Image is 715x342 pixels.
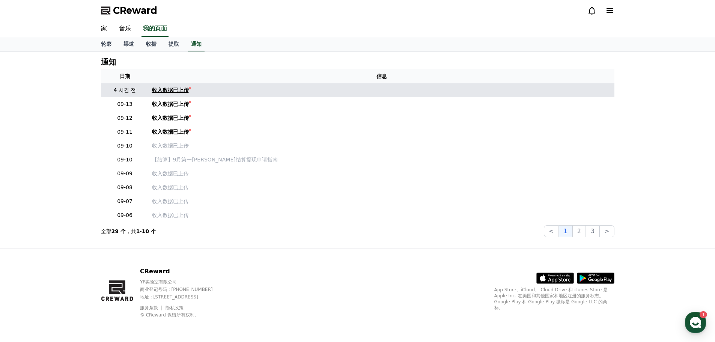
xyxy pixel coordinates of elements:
a: 收入数据已上传 [152,211,611,219]
font: 全部 [101,228,111,234]
font: 09-10 [117,143,132,149]
a: 我的页面 [141,21,169,37]
font: YP实验室有限公司 [140,279,177,285]
font: 收据 [146,41,157,47]
a: 收入数据已上传 [152,184,611,191]
font: 收入数据已上传 [152,129,189,135]
a: 通知 [188,37,205,51]
font: 轮廓 [101,41,111,47]
font: 收入数据已上传 [152,115,189,121]
font: 2 [577,227,581,235]
a: 音乐 [113,21,137,37]
font: 09-08 [117,184,132,190]
font: 09-07 [117,198,132,204]
a: Settings [97,238,144,257]
font: 信息 [376,73,387,79]
font: © CReward 保留所有权利。 [140,312,199,318]
font: 10 个 [142,228,156,234]
font: 收入数据已上传 [152,87,189,93]
a: 收入数据已上传 [152,197,611,205]
a: 收据 [140,37,163,51]
font: 收入数据已上传 [152,143,189,149]
a: 【结算】9月第一[PERSON_NAME]结算提现申请指南 [152,156,611,164]
a: 隐私政策 [166,305,184,310]
span: 1 [76,238,79,244]
font: 09-09 [117,170,132,176]
font: CReward [113,5,157,16]
button: < [544,225,558,237]
font: ，共 [126,228,136,234]
a: 1Messages [50,238,97,257]
font: > [604,227,609,235]
span: Messages [62,250,84,256]
a: 服务条款 [140,305,164,310]
font: 收入数据已上传 [152,198,189,204]
span: Settings [111,249,129,255]
font: 家 [101,25,107,32]
font: 09-10 [117,157,132,163]
a: 收入数据已上传 [152,114,611,122]
a: 收入数据已上传 [152,128,611,136]
font: 09-06 [117,212,132,218]
a: 收入数据已上传 [152,170,611,178]
font: 日期 [120,73,130,79]
button: 2 [572,225,586,237]
font: 商业登记号码 : [PHONE_NUMBER] [140,287,213,292]
font: 渠道 [123,41,134,47]
a: 家 [95,21,113,37]
font: 地址 : [STREET_ADDRESS] [140,294,198,300]
font: 收入数据已上传 [152,101,189,107]
font: 我的页面 [143,25,167,32]
font: 3 [591,227,595,235]
button: > [599,225,614,237]
font: - [140,228,142,234]
a: Home [2,238,50,257]
button: 3 [586,225,599,237]
font: 4 시간 전 [114,87,136,93]
font: 1 [136,228,140,234]
font: 收入数据已上传 [152,212,189,218]
font: 通知 [191,41,202,47]
a: 收入数据已上传 [152,142,611,150]
a: 轮廓 [95,37,117,51]
a: 渠道 [117,37,140,51]
a: CReward [101,5,157,17]
font: 音乐 [119,25,131,32]
a: 收入数据已上传 [152,86,611,94]
font: 1 [564,227,567,235]
font: CReward [140,268,170,275]
font: < [549,227,554,235]
font: 29 个 [111,228,126,234]
font: 提取 [169,41,179,47]
font: App Store、iCloud、iCloud Drive 和 iTunes Store 是 Apple Inc. 在美国和其他国家和地区注册的服务标志。Google Play 和 Google... [494,287,608,310]
a: 提取 [163,37,185,51]
font: 服务条款 [140,305,158,310]
a: 收入数据已上传 [152,100,611,108]
font: 09-11 [117,129,132,135]
font: 09-13 [117,101,132,107]
font: 收入数据已上传 [152,170,189,176]
span: Home [19,249,32,255]
font: 【结算】9月第一[PERSON_NAME]结算提现申请指南 [152,157,278,163]
button: 1 [559,225,572,237]
font: 09-12 [117,115,132,121]
font: 通知 [101,57,116,66]
font: 收入数据已上传 [152,184,189,190]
